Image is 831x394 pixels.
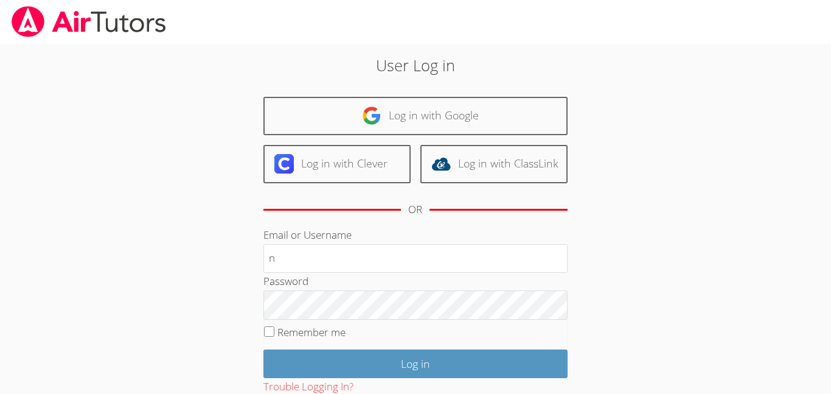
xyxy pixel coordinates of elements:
label: Email or Username [263,228,352,242]
h2: User Log in [191,54,640,77]
label: Remember me [277,325,346,339]
div: OR [408,201,422,219]
label: Password [263,274,308,288]
img: google-logo-50288ca7cdecda66e5e0955fdab243c47b7ad437acaf1139b6f446037453330a.svg [362,106,381,125]
img: clever-logo-6eab21bc6e7a338710f1a6ff85c0baf02591cd810cc4098c63d3a4b26e2feb20.svg [274,154,294,174]
a: Log in with Google [263,97,568,135]
img: classlink-logo-d6bb404cc1216ec64c9a2012d9dc4662098be43eaf13dc465df04b49fa7ab582.svg [431,154,451,174]
input: Log in [263,350,568,378]
a: Log in with Clever [263,145,411,183]
img: airtutors_banner-c4298cdbf04f3fff15de1276eac7730deb9818008684d7c2e4769d2f7ddbe033.png [10,6,167,37]
a: Log in with ClassLink [420,145,568,183]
